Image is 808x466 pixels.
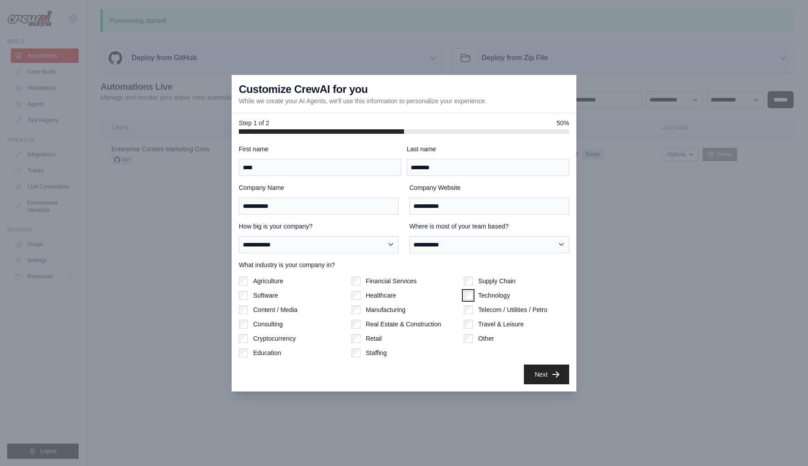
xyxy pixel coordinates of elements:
label: Healthcare [366,291,396,300]
label: Agriculture [253,277,283,286]
label: Company Name [239,183,399,192]
label: Retail [366,334,382,343]
label: Technology [478,291,510,300]
span: 50% [557,119,569,127]
label: Staffing [366,348,387,357]
label: Where is most of your team based? [409,222,569,231]
label: Cryptocurrency [253,334,296,343]
label: Telecom / Utilities / Petro [478,305,547,314]
label: Last name [407,145,569,154]
button: Next [524,365,569,384]
label: How big is your company? [239,222,399,231]
label: Real Estate & Construction [366,320,441,329]
label: Other [478,334,494,343]
label: Financial Services [366,277,417,286]
label: Consulting [253,320,283,329]
label: Software [253,291,278,300]
label: What industry is your company in? [239,260,569,269]
label: Education [253,348,281,357]
label: Travel & Leisure [478,320,523,329]
label: Company Website [409,183,569,192]
label: Content / Media [253,305,298,314]
h3: Customize CrewAI for you [239,82,368,97]
label: Manufacturing [366,305,406,314]
span: Step 1 of 2 [239,119,269,127]
label: Supply Chain [478,277,515,286]
p: While we create your AI Agents, we'll use this information to personalize your experience. [239,97,487,106]
label: First name [239,145,401,154]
